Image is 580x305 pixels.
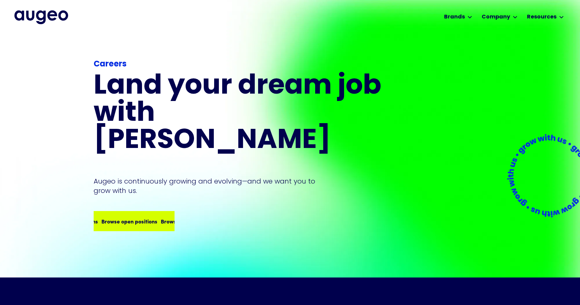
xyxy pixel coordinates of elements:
[14,10,68,24] img: Augeo's full logo in midnight blue.
[161,217,217,225] div: Browse open positions
[94,211,175,231] a: Browse open positionsBrowse open positionsBrowse open positions
[527,13,557,21] div: Resources
[482,13,510,21] div: Company
[444,13,465,21] div: Brands
[14,10,68,24] a: home
[94,60,127,68] strong: Careers
[101,217,157,225] div: Browse open positions
[94,73,384,155] h1: Land your dream job﻿ with [PERSON_NAME]
[94,176,325,195] p: Augeo is continuously growing and evolving—and we want you to grow with us.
